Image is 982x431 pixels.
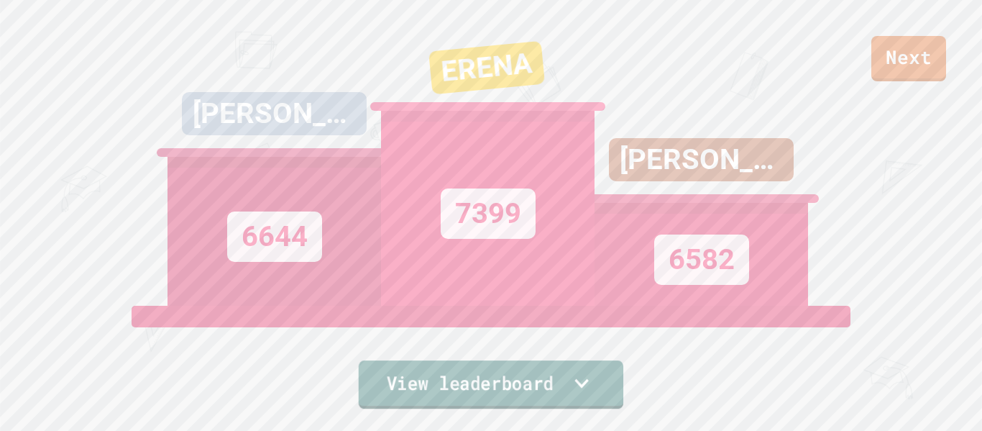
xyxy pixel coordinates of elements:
div: 6644 [227,212,322,262]
div: [PERSON_NAME] [609,138,794,181]
a: View leaderboard [359,360,623,409]
div: 7399 [441,189,536,239]
a: Next [871,36,946,81]
div: [PERSON_NAME] [182,92,367,135]
div: ERENA [428,41,545,95]
div: 6582 [654,235,749,285]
